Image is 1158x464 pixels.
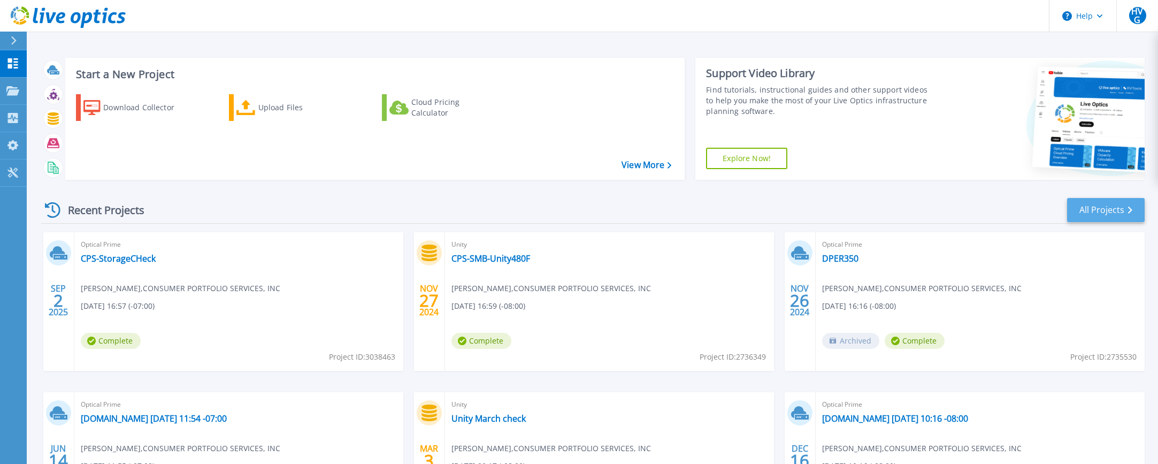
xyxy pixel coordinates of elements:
[41,197,159,223] div: Recent Projects
[103,97,189,118] div: Download Collector
[451,413,526,424] a: Unity March check
[822,443,1022,454] span: [PERSON_NAME] , CONSUMER PORTFOLIO SERVICES, INC
[706,148,787,169] a: Explore Now!
[822,399,1138,410] span: Optical Prime
[885,333,945,349] span: Complete
[822,300,896,312] span: [DATE] 16:16 (-08:00)
[822,283,1022,294] span: [PERSON_NAME] , CONSUMER PORTFOLIO SERVICES, INC
[1070,351,1137,363] span: Project ID: 2735530
[789,281,810,320] div: NOV 2024
[451,283,651,294] span: [PERSON_NAME] , CONSUMER PORTFOLIO SERVICES, INC
[451,399,768,410] span: Unity
[76,69,671,80] h3: Start a New Project
[822,253,858,264] a: DPER350
[81,413,227,424] a: [DOMAIN_NAME] [DATE] 11:54 -07:00
[822,239,1138,250] span: Optical Prime
[81,239,397,250] span: Optical Prime
[451,300,525,312] span: [DATE] 16:59 (-08:00)
[411,97,497,118] div: Cloud Pricing Calculator
[622,160,671,170] a: View More
[76,94,195,121] a: Download Collector
[822,333,879,349] span: Archived
[790,296,809,305] span: 26
[451,253,530,264] a: CPS-SMB-Unity480F
[822,413,968,424] a: [DOMAIN_NAME] [DATE] 10:16 -08:00
[81,253,156,264] a: CPS-StorageCHeck
[1129,7,1146,24] span: HVG
[1067,198,1145,222] a: All Projects
[81,300,155,312] span: [DATE] 16:57 (-07:00)
[382,94,501,121] a: Cloud Pricing Calculator
[451,239,768,250] span: Unity
[258,97,344,118] div: Upload Files
[451,443,651,454] span: [PERSON_NAME] , CONSUMER PORTFOLIO SERVICES, INC
[700,351,766,363] span: Project ID: 2736349
[229,94,348,121] a: Upload Files
[419,296,439,305] span: 27
[451,333,511,349] span: Complete
[706,85,937,117] div: Find tutorials, instructional guides and other support videos to help you make the most of your L...
[706,66,937,80] div: Support Video Library
[81,333,141,349] span: Complete
[81,283,280,294] span: [PERSON_NAME] , CONSUMER PORTFOLIO SERVICES, INC
[329,351,395,363] span: Project ID: 3038463
[53,296,63,305] span: 2
[419,281,439,320] div: NOV 2024
[81,399,397,410] span: Optical Prime
[48,281,68,320] div: SEP 2025
[81,443,280,454] span: [PERSON_NAME] , CONSUMER PORTFOLIO SERVICES, INC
